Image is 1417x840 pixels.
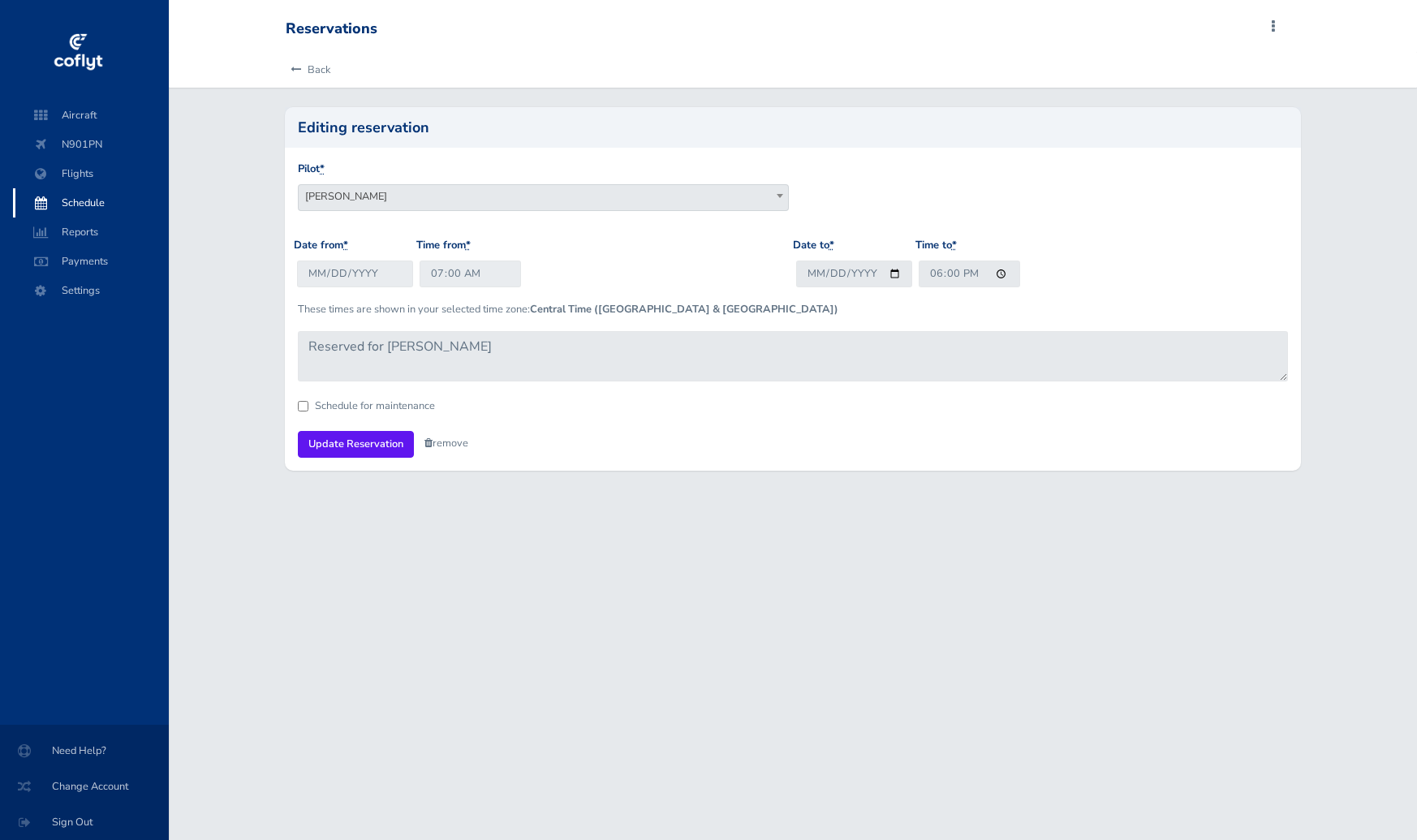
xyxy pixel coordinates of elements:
span: Reports [29,218,153,247]
span: Change Account [19,772,149,801]
a: Back [286,52,330,88]
span: Flights [29,159,153,188]
span: Payments [29,247,153,276]
img: coflyt logo [51,28,105,77]
div: Reservations [286,20,377,38]
span: David Stansell [299,185,788,208]
abbr: required [829,238,834,252]
span: Settings [29,276,153,305]
span: N901PN [29,130,153,159]
span: Aircraft [29,101,153,130]
label: Time from [416,237,471,254]
label: Pilot [298,161,325,178]
span: David Stansell [298,184,789,211]
p: These times are shown in your selected time zone: [298,301,1288,317]
label: Schedule for maintenance [315,401,435,411]
abbr: required [952,238,957,252]
b: Central Time ([GEOGRAPHIC_DATA] & [GEOGRAPHIC_DATA]) [530,302,838,317]
abbr: required [320,162,325,176]
label: Time to [915,237,957,254]
h2: Editing reservation [298,120,1288,135]
textarea: Reserved for [PERSON_NAME] [298,331,1288,381]
span: Need Help? [19,736,149,765]
abbr: required [343,238,348,252]
label: Date from [294,237,348,254]
input: Update Reservation [298,431,414,458]
span: Sign Out [19,808,149,837]
label: Date to [793,237,834,254]
abbr: required [466,238,471,252]
span: Schedule [29,188,153,218]
a: remove [424,436,468,450]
